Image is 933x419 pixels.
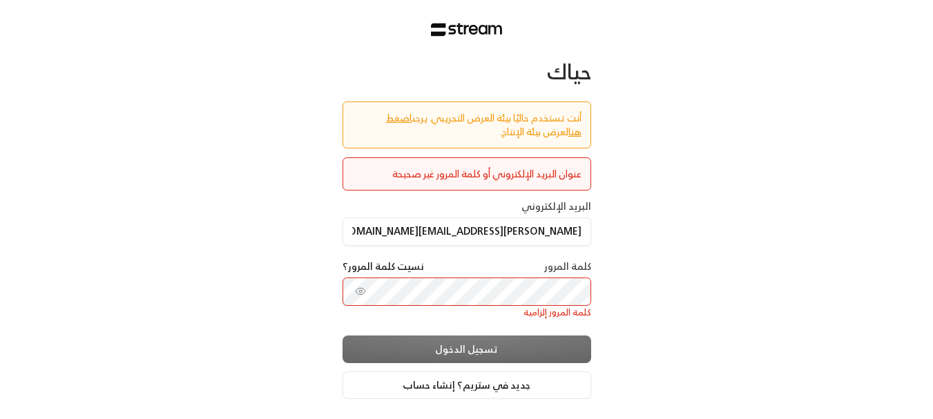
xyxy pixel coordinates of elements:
span: حياك [547,53,591,90]
a: اضغط هنا [386,109,581,140]
a: جديد في ستريم؟ إنشاء حساب [343,371,591,399]
button: toggle password visibility [349,280,372,302]
a: نسيت كلمة المرور؟ [343,260,424,273]
label: البريد الإلكتروني [521,199,591,213]
div: كلمة المرور إلزامية [343,306,591,320]
div: أنت تستخدم حاليًا بيئة العرض التجريبي. يرجى لعرض بيئة الإنتاج. [352,111,581,139]
div: عنوان البريد الإلكتروني أو كلمة المرور غير صحيحة [352,167,581,181]
label: كلمة المرور [544,260,591,273]
img: Stream Logo [431,23,502,37]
